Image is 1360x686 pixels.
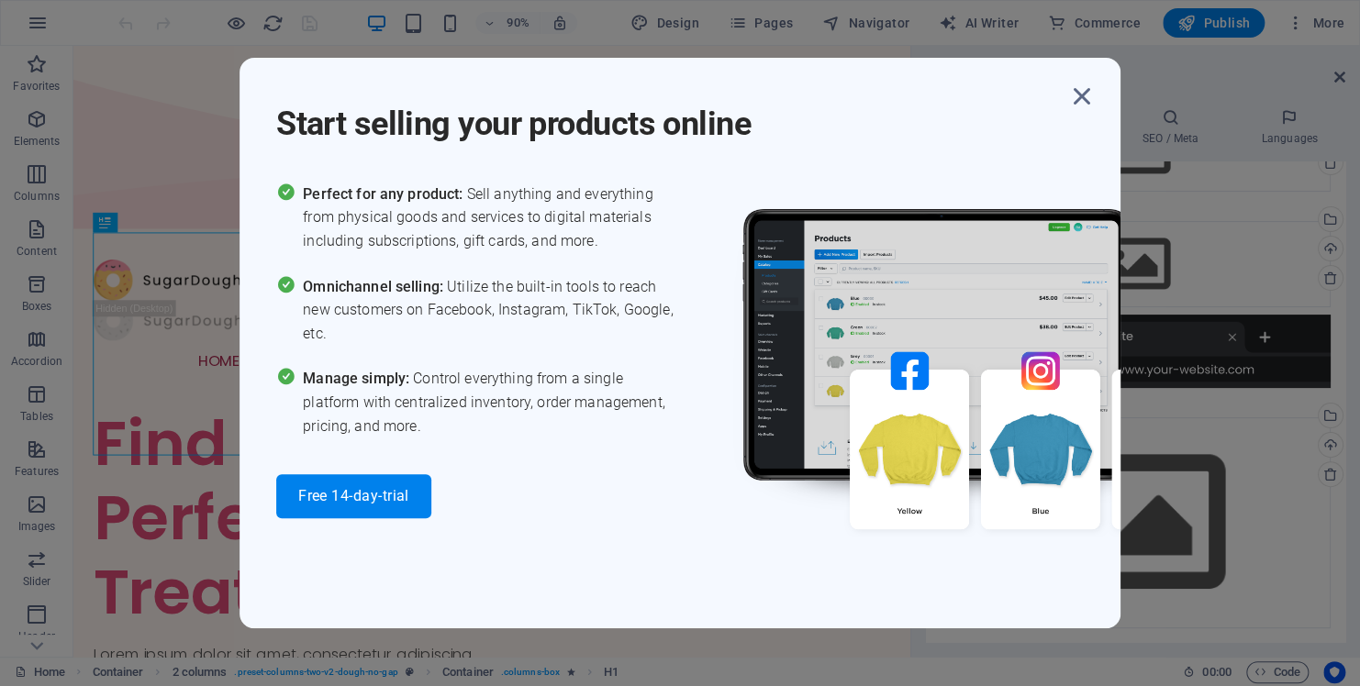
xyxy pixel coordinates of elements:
[276,80,1065,146] h1: Start selling your products online
[303,370,413,387] span: Manage simply:
[303,367,680,437] span: Control everything from a single platform with centralized inventory, order management, pricing, ...
[303,275,680,346] span: Utilize the built-in tools to reach new customers on Facebook, Instagram, TikTok, Google, etc.
[712,183,1263,583] img: promo_image.png
[303,183,680,253] span: Sell anything and everything from physical goods and services to digital materials including subs...
[276,474,431,518] button: Free 14-day-trial
[303,185,466,203] span: Perfect for any product:
[298,489,409,503] span: Free 14-day-trial
[303,278,447,295] span: Omnichannel selling:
